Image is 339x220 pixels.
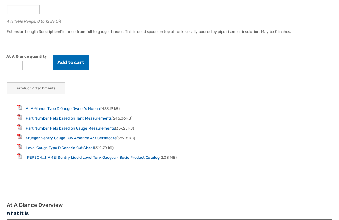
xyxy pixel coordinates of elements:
li: (357.25 kB) [17,124,323,131]
li: (399.15 kB) [17,134,323,141]
div: Distance from full to gauge threads. This is dead space on top of tank, usually caused by pipe ri... [60,30,291,34]
span: Extension Length Description: [7,30,60,34]
a: Krueger Sentry Gauge Buy America Act Certificate [26,136,116,140]
input: Product quantity [7,61,23,70]
li: (2.08 MB) [17,153,323,161]
a: Level Gauge Type D Generic Cut Sheet [26,146,94,150]
a: Product Attachments [17,83,56,94]
h2: At A Glance Overview [7,202,332,209]
li: (433.19 kB) [17,105,323,112]
a: Part Number Help based on Gauge Measurements [26,126,115,131]
li: (310.70 kB) [17,144,323,151]
li: (246.06 kB) [17,114,323,121]
h3: What it is [7,210,332,219]
a: At A Glance Type D Gauge Owner’s Manual [26,106,101,111]
a: [PERSON_NAME] Sentry Liquid Level Tank Gauges – Basic Product Catalog [26,155,159,160]
a: Part Number Help based on Tank Measurements [26,116,112,121]
button: Add to cart [53,55,89,70]
div: Available Range: 0 to 12 By 1/4 [7,18,329,24]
